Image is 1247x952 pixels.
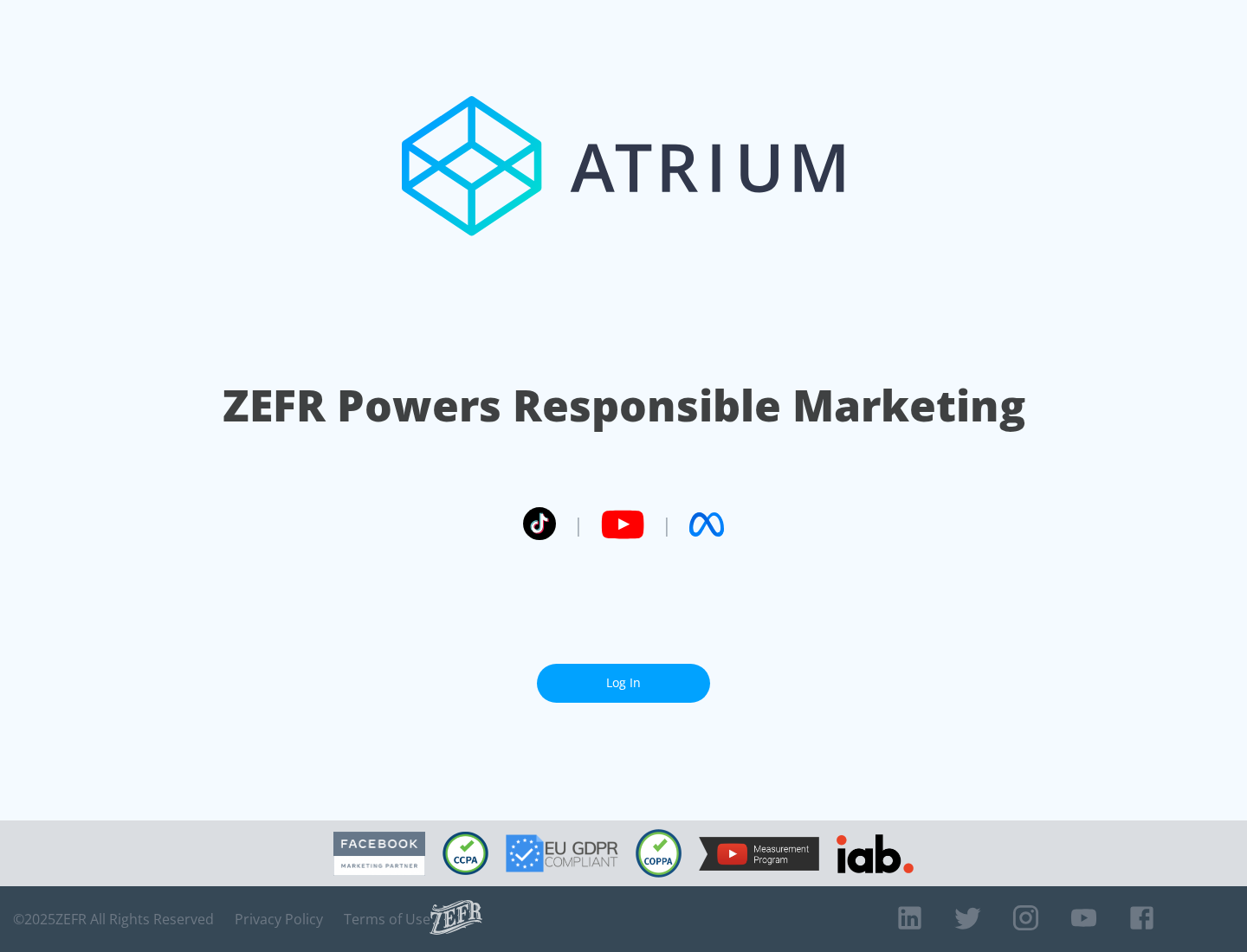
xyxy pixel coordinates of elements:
a: Log In [537,664,710,703]
h1: ZEFR Powers Responsible Marketing [223,376,1025,435]
img: IAB [837,834,914,873]
span: | [662,511,672,537]
img: COPPA Compliant [636,829,682,878]
img: GDPR Compliant [506,834,618,872]
span: | [573,511,584,537]
span: © 2025 ZEFR All Rights Reserved [13,910,214,928]
a: Privacy Policy [235,910,323,928]
img: CCPA Compliant [443,832,488,875]
img: Facebook Marketing Partner [333,832,425,876]
a: Terms of Use [344,910,430,928]
img: YouTube Measurement Program [699,837,819,871]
